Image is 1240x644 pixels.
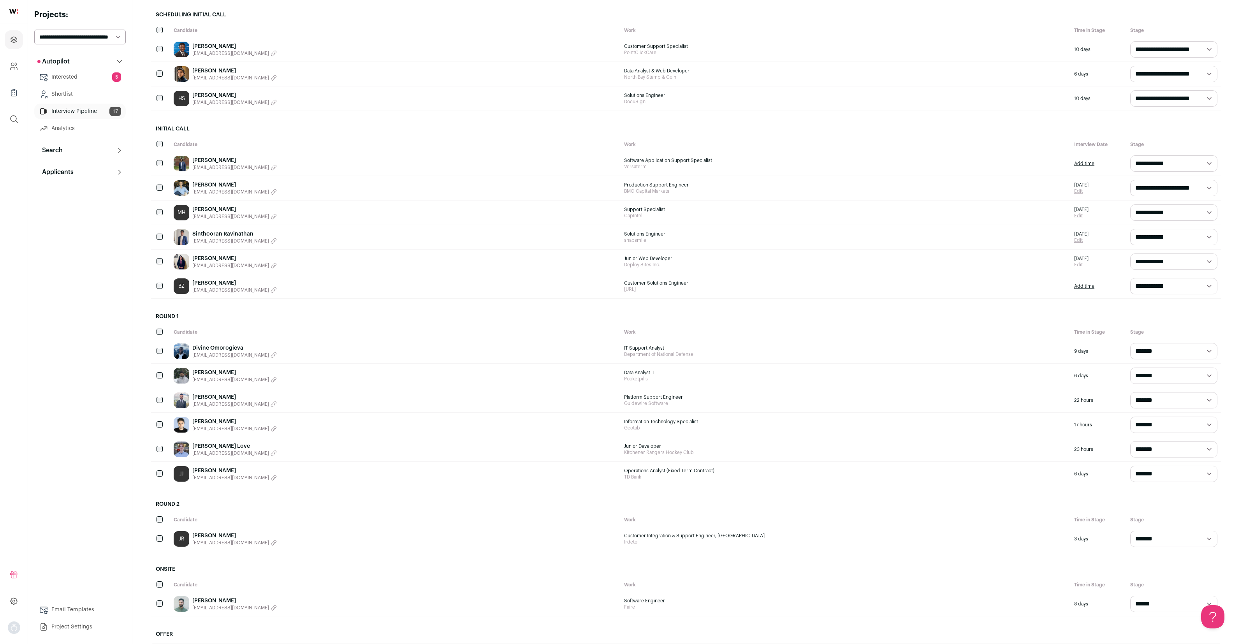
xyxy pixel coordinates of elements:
span: [EMAIL_ADDRESS][DOMAIN_NAME] [192,540,269,546]
span: Pocketpills [624,376,1067,382]
div: 6 days [1070,462,1126,486]
img: 51bbe588d67d82df06304658d6ed111f83e2671facc91c921276c80c295c2cba.jpg [174,368,189,384]
span: Information Technology Specialist [624,419,1067,425]
span: Solutions Engineer [624,231,1067,237]
img: af4b3e9594165398799dcbec4acec0e88c5519f6eb185bdb5814e4c8f860ca79.jpg [174,254,189,269]
span: [EMAIL_ADDRESS][DOMAIN_NAME] [192,50,269,56]
div: Stage [1126,513,1221,527]
img: f5c562ada07900bbfba070095802eb14de938c648a39f2768e216d6d9b7872c1.jpg [174,180,189,196]
img: 34b795a4aff8dda2d2e1dc1731342ac73f093f86e85fa70b23d364d07c0dc359.jpg [174,596,189,612]
button: [EMAIL_ADDRESS][DOMAIN_NAME] [192,99,277,106]
span: [EMAIL_ADDRESS][DOMAIN_NAME] [192,352,269,358]
span: Customer Support Specialist [624,43,1067,49]
a: Interview Pipeline17 [34,104,126,119]
div: Work [620,23,1071,37]
div: JR [174,531,189,547]
span: North Bay Stamp & Coin [624,74,1067,80]
img: 9a638fe11f2512c5e383cc5039701ae9ca2355f7866afaaf905318ea09deda64.jpg [174,442,189,457]
span: [EMAIL_ADDRESS][DOMAIN_NAME] [192,401,269,407]
button: [EMAIL_ADDRESS][DOMAIN_NAME] [192,450,277,456]
span: DocuSign [624,99,1067,105]
h2: Scheduling Initial Call [151,6,1221,23]
a: Add time [1074,283,1094,289]
span: [URL] [624,286,1067,292]
button: Open dropdown [8,621,20,634]
h2: Round 1 [151,308,1221,325]
div: 6 days [1070,364,1126,388]
span: PointClickCare [624,49,1067,56]
div: JJ [174,466,189,482]
span: Faire [624,604,1067,610]
span: Software Engineer [624,598,1067,604]
div: Time in Stage [1070,578,1126,592]
img: c67dcf457b4bae90de926857248700d70fa1222da0fb9a663946051a82e0db9a.jpg [174,417,189,433]
a: Shortlist [34,86,126,102]
span: Customer Solutions Engineer [624,280,1067,286]
button: [EMAIL_ADDRESS][DOMAIN_NAME] [192,50,277,56]
div: 9 days [1070,339,1126,363]
a: [PERSON_NAME] Love [192,442,277,450]
img: 37726d9d10fa6b09945aacb27ec9a3fe0a5051c47880cd21b5a67f37dd4fe7f6.jpg [174,156,189,171]
button: [EMAIL_ADDRESS][DOMAIN_NAME] [192,401,277,407]
a: HS [174,91,189,106]
button: [EMAIL_ADDRESS][DOMAIN_NAME] [192,238,277,244]
span: IT Support Analyst [624,345,1067,351]
a: Edit [1074,237,1089,243]
div: Stage [1126,325,1221,339]
a: Projects [5,30,23,49]
button: [EMAIL_ADDRESS][DOMAIN_NAME] [192,189,277,195]
span: Irdeto [624,539,1067,545]
h2: Projects: [34,9,126,20]
span: Operations Analyst (Fixed-Term Contract) [624,468,1067,474]
span: BMO Capital Markets [624,188,1067,194]
span: Junior Developer [624,443,1067,449]
span: Versaterm [624,164,1067,170]
a: MH [174,205,189,220]
div: Work [620,325,1071,339]
a: Edit [1074,188,1089,194]
img: 1e47d053bfa66a875b05c813c31ed26eb95396ae734f7f3e982b3c4a1b1a13d3.jpg [174,42,189,57]
div: Candidate [170,137,620,151]
div: 6 days [1070,62,1126,86]
span: [EMAIL_ADDRESS][DOMAIN_NAME] [192,75,269,81]
h2: Initial Call [151,120,1221,137]
span: Data Analyst & Web Developer [624,68,1067,74]
a: [PERSON_NAME] [192,255,277,262]
span: [EMAIL_ADDRESS][DOMAIN_NAME] [192,605,269,611]
button: [EMAIL_ADDRESS][DOMAIN_NAME] [192,475,277,481]
div: 8 days [1070,592,1126,616]
span: [DATE] [1074,255,1089,262]
span: [DATE] [1074,231,1089,237]
img: d462e36b89d741590a7b2b086fac2dfa7592e005d47afd674853fa82ff350ca9.jpg [174,343,189,359]
span: Deploy Sites Inc. [624,262,1067,268]
span: TD Bank [624,474,1067,480]
button: [EMAIL_ADDRESS][DOMAIN_NAME] [192,426,277,432]
span: Data Analyst II [624,370,1067,376]
div: 10 days [1070,86,1126,111]
span: Solutions Engineer [624,92,1067,99]
div: 10 days [1070,37,1126,62]
p: Autopilot [37,57,70,66]
h2: Round 2 [151,496,1221,513]
button: Search [34,143,126,158]
div: Time in Stage [1070,513,1126,527]
a: Edit [1074,213,1089,219]
a: Project Settings [34,619,126,635]
span: [EMAIL_ADDRESS][DOMAIN_NAME] [192,450,269,456]
img: b56d921c66bd359601ead28d18e5d22458f9ae34536a262327548b851569d979.jpg [174,66,189,82]
a: [PERSON_NAME] [192,597,277,605]
p: Applicants [37,167,74,177]
a: Company and ATS Settings [5,57,23,76]
span: Guidewire Software [624,400,1067,406]
span: [EMAIL_ADDRESS][DOMAIN_NAME] [192,189,269,195]
div: Candidate [170,23,620,37]
a: [PERSON_NAME] [192,393,277,401]
a: [PERSON_NAME] [192,42,277,50]
a: Divine Omorogieva [192,344,277,352]
a: [PERSON_NAME] [192,206,277,213]
div: Candidate [170,513,620,527]
a: Email Templates [34,602,126,618]
div: Candidate [170,578,620,592]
